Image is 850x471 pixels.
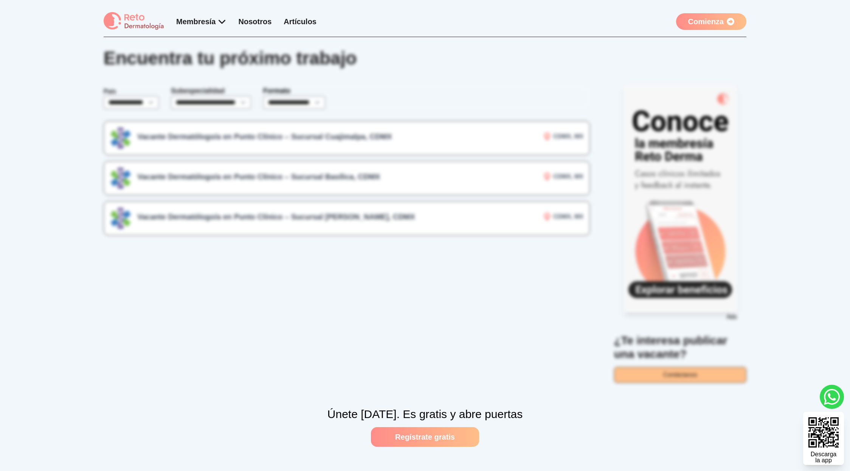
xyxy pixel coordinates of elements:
[284,17,316,26] a: Artículos
[371,427,479,447] a: Regístrate gratis
[811,451,836,463] div: Descarga la app
[239,17,272,26] a: Nosotros
[104,12,164,31] img: logo Reto dermatología
[176,16,226,27] div: Membresía
[820,385,844,409] a: whatsapp button
[676,13,746,30] a: Comienza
